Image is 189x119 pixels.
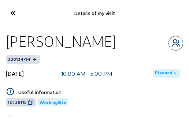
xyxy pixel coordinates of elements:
[6,114,13,116] img: Energy Protect HVAC
[40,100,66,105] span: WorkingSite
[8,99,26,105] span: ID: 28115
[8,56,30,62] span: 220134-1-1
[155,70,172,76] span: Planned
[6,32,116,51] div: [PERSON_NAME]
[61,70,112,77] div: 10:00 AM - 5:00 PM
[6,70,24,77] div: [DATE]
[18,89,183,95] h5: Useful information
[31,10,157,16] div: Details of my visit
